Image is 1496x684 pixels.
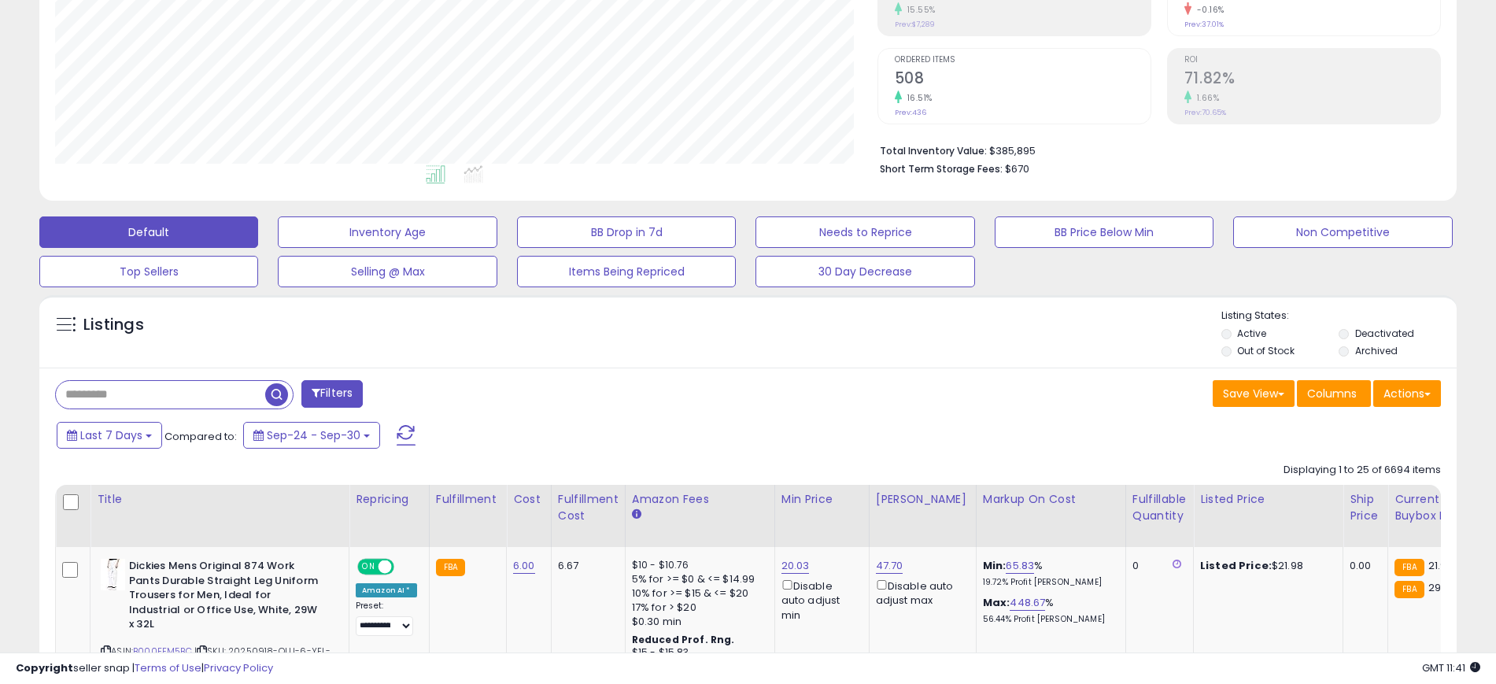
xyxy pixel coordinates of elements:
li: $385,895 [880,140,1429,159]
div: Fulfillable Quantity [1132,491,1187,524]
b: Total Inventory Value: [880,144,987,157]
div: $10 - $10.76 [632,559,763,572]
b: Reduced Prof. Rng. [632,633,735,646]
button: Columns [1297,380,1371,407]
p: Listing States: [1221,309,1457,324]
small: FBA [1394,559,1424,576]
div: Fulfillment [436,491,500,508]
small: Prev: 70.65% [1184,108,1226,117]
a: 47.70 [876,558,903,574]
a: 65.83 [1006,558,1034,574]
span: OFF [392,560,417,574]
span: Columns [1307,386,1357,401]
small: -0.16% [1191,4,1225,16]
div: Preset: [356,601,417,636]
div: % [983,559,1114,588]
a: Terms of Use [135,660,201,675]
div: 5% for >= $0 & <= $14.99 [632,572,763,586]
span: ON [359,560,379,574]
button: Selling @ Max [278,256,497,287]
small: Prev: $7,289 [895,20,935,29]
button: Top Sellers [39,256,258,287]
h2: 508 [895,69,1151,91]
div: % [983,596,1114,625]
a: B000FFM5BC [133,645,192,658]
span: | SKU: 20250918-OLLI-6-YEL-[PERSON_NAME]-120 [101,645,331,668]
div: seller snap | | [16,661,273,676]
div: $0.30 min [632,615,763,629]
div: Disable auto adjust min [781,577,857,623]
button: Last 7 Days [57,422,162,449]
button: Filters [301,380,363,408]
small: Prev: 436 [895,108,926,117]
span: 21.98 [1428,558,1454,573]
div: Disable auto adjust max [876,577,964,608]
button: Needs to Reprice [755,216,974,248]
span: 2025-10-8 11:41 GMT [1422,660,1480,675]
a: Privacy Policy [204,660,273,675]
div: Ship Price [1350,491,1381,524]
div: Repricing [356,491,423,508]
div: Listed Price [1200,491,1336,508]
small: Amazon Fees. [632,508,641,522]
span: Compared to: [164,429,237,444]
b: Listed Price: [1200,558,1272,573]
small: FBA [1394,581,1424,598]
h2: 71.82% [1184,69,1440,91]
button: Items Being Repriced [517,256,736,287]
p: 19.72% Profit [PERSON_NAME] [983,577,1114,588]
span: Ordered Items [895,56,1151,65]
button: BB Price Below Min [995,216,1213,248]
a: 448.67 [1010,595,1045,611]
p: 56.44% Profit [PERSON_NAME] [983,614,1114,625]
div: $15 - $15.83 [632,646,763,660]
small: Prev: 37.01% [1184,20,1224,29]
b: Dickies Mens Original 874 Work Pants Durable Straight Leg Uniform Trousers for Men, Ideal for Ind... [129,559,320,636]
div: 10% for >= $15 & <= $20 [632,586,763,601]
button: Save View [1213,380,1295,407]
a: 6.00 [513,558,535,574]
small: FBA [436,559,465,576]
span: ROI [1184,56,1440,65]
button: Default [39,216,258,248]
button: Actions [1373,380,1441,407]
button: 30 Day Decrease [755,256,974,287]
div: Current Buybox Price [1394,491,1476,524]
label: Active [1237,327,1266,340]
img: 31fg2u3RhyL._SL40_.jpg [101,559,125,590]
strong: Copyright [16,660,73,675]
button: Sep-24 - Sep-30 [243,422,380,449]
div: 17% for > $20 [632,601,763,615]
div: Cost [513,491,545,508]
button: Non Competitive [1233,216,1452,248]
button: Inventory Age [278,216,497,248]
div: [PERSON_NAME] [876,491,970,508]
div: 0.00 [1350,559,1376,573]
b: Max: [983,595,1010,610]
b: Min: [983,558,1007,573]
small: 16.51% [902,92,933,104]
label: Deactivated [1355,327,1414,340]
div: Displaying 1 to 25 of 6694 items [1284,463,1441,478]
div: Amazon AI * [356,583,417,597]
div: Markup on Cost [983,491,1119,508]
div: Amazon Fees [632,491,768,508]
span: Sep-24 - Sep-30 [267,427,360,443]
label: Out of Stock [1237,344,1295,357]
th: The percentage added to the cost of goods (COGS) that forms the calculator for Min & Max prices. [976,485,1125,547]
span: $670 [1005,161,1029,176]
div: 6.67 [558,559,613,573]
span: Last 7 Days [80,427,142,443]
div: Min Price [781,491,863,508]
small: 15.55% [902,4,936,16]
div: Title [97,491,342,508]
div: 0 [1132,559,1181,573]
label: Archived [1355,344,1398,357]
div: $21.98 [1200,559,1331,573]
small: 1.66% [1191,92,1220,104]
b: Short Term Storage Fees: [880,162,1003,176]
span: 29.99 [1428,580,1457,595]
h5: Listings [83,314,144,336]
button: BB Drop in 7d [517,216,736,248]
div: Fulfillment Cost [558,491,619,524]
